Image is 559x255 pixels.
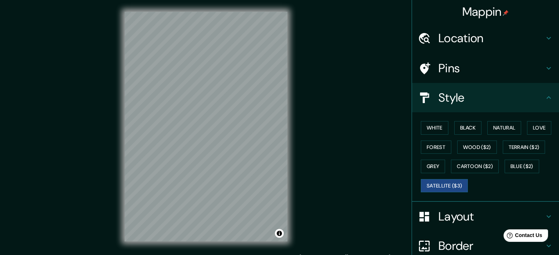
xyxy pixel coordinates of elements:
button: Black [454,121,482,135]
button: Terrain ($2) [503,141,545,154]
div: Location [412,23,559,53]
button: White [421,121,448,135]
canvas: Map [125,12,287,241]
h4: Pins [438,61,544,76]
button: Forest [421,141,451,154]
h4: Location [438,31,544,45]
div: Pins [412,54,559,83]
button: Wood ($2) [457,141,497,154]
button: Cartoon ($2) [451,160,499,173]
h4: Style [438,90,544,105]
iframe: Help widget launcher [494,226,551,247]
button: Grey [421,160,445,173]
button: Blue ($2) [505,160,539,173]
h4: Border [438,238,544,253]
h4: Layout [438,209,544,224]
button: Toggle attribution [275,229,284,238]
div: Layout [412,202,559,231]
button: Love [527,121,551,135]
button: Natural [487,121,521,135]
img: pin-icon.png [503,10,509,16]
h4: Mappin [462,4,509,19]
button: Satellite ($3) [421,179,468,193]
div: Style [412,83,559,112]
